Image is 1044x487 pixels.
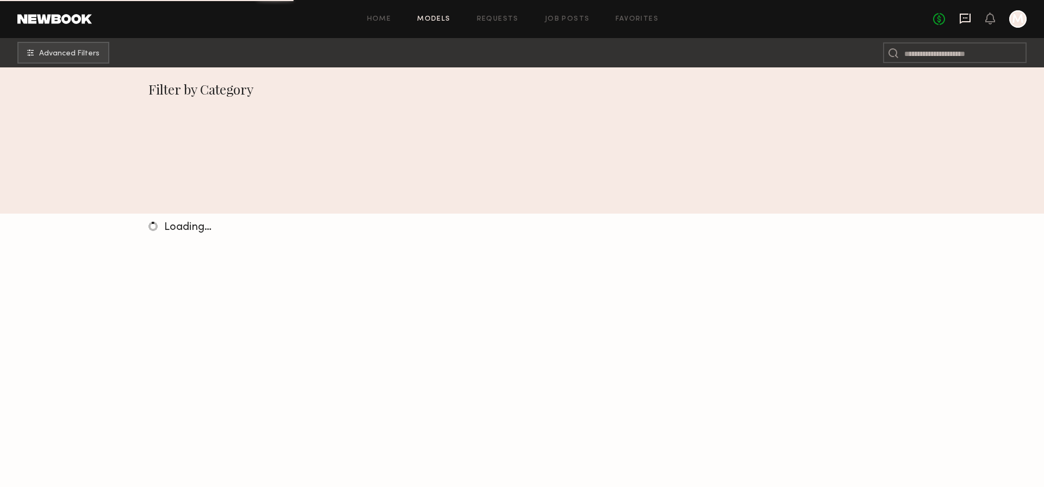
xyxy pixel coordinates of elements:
[545,16,590,23] a: Job Posts
[148,80,896,98] div: Filter by Category
[164,222,212,233] span: Loading…
[477,16,519,23] a: Requests
[417,16,450,23] a: Models
[367,16,391,23] a: Home
[1009,10,1027,28] a: M
[616,16,658,23] a: Favorites
[17,42,109,64] button: Advanced Filters
[39,50,100,58] span: Advanced Filters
